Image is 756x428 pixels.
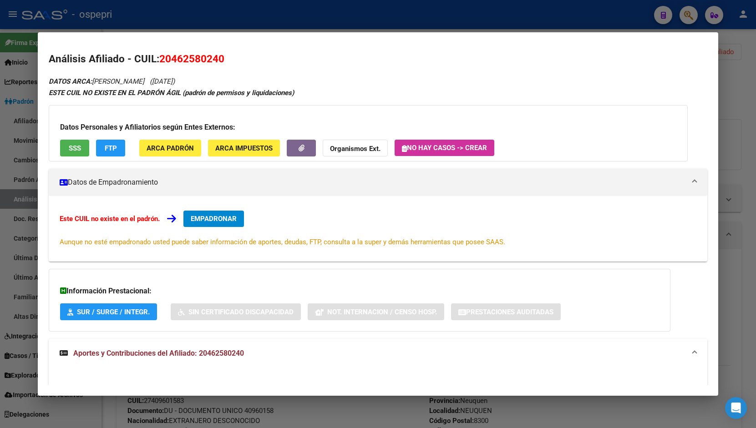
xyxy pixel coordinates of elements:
[49,169,707,196] mat-expansion-panel-header: Datos de Empadronamiento
[105,144,117,152] span: FTP
[49,89,294,97] strong: ESTE CUIL NO EXISTE EN EL PADRÓN ÁGIL (padrón de permisos y liquidaciones)
[451,303,561,320] button: Prestaciones Auditadas
[139,140,201,156] button: ARCA Padrón
[402,144,487,152] span: No hay casos -> Crear
[49,51,707,67] h2: Análisis Afiliado - CUIL:
[323,140,388,156] button: Organismos Ext.
[49,77,144,86] span: [PERSON_NAME]
[69,144,81,152] span: SSS
[60,177,685,188] mat-panel-title: Datos de Empadronamiento
[60,215,160,223] strong: Este CUIL no existe en el padrón.
[183,211,244,227] button: EMPADRONAR
[171,303,301,320] button: Sin Certificado Discapacidad
[60,122,676,133] h3: Datos Personales y Afiliatorios según Entes Externos:
[73,349,244,358] span: Aportes y Contribuciones del Afiliado: 20462580240
[208,140,280,156] button: ARCA Impuestos
[330,145,381,153] strong: Organismos Ext.
[188,308,294,316] span: Sin Certificado Discapacidad
[308,303,444,320] button: Not. Internacion / Censo Hosp.
[215,144,273,152] span: ARCA Impuestos
[60,140,89,156] button: SSS
[191,215,237,223] span: EMPADRONAR
[147,144,194,152] span: ARCA Padrón
[466,308,553,316] span: Prestaciones Auditadas
[77,308,150,316] span: SUR / SURGE / INTEGR.
[395,140,494,156] button: No hay casos -> Crear
[49,339,707,368] mat-expansion-panel-header: Aportes y Contribuciones del Afiliado: 20462580240
[150,77,175,86] span: ([DATE])
[49,196,707,262] div: Datos de Empadronamiento
[60,303,157,320] button: SUR / SURGE / INTEGR.
[60,286,659,297] h3: Información Prestacional:
[49,77,92,86] strong: DATOS ARCA:
[60,238,505,246] span: Aunque no esté empadronado usted puede saber información de aportes, deudas, FTP, consulta a la s...
[725,397,747,419] div: Open Intercom Messenger
[159,53,224,65] span: 20462580240
[327,308,437,316] span: Not. Internacion / Censo Hosp.
[96,140,125,156] button: FTP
